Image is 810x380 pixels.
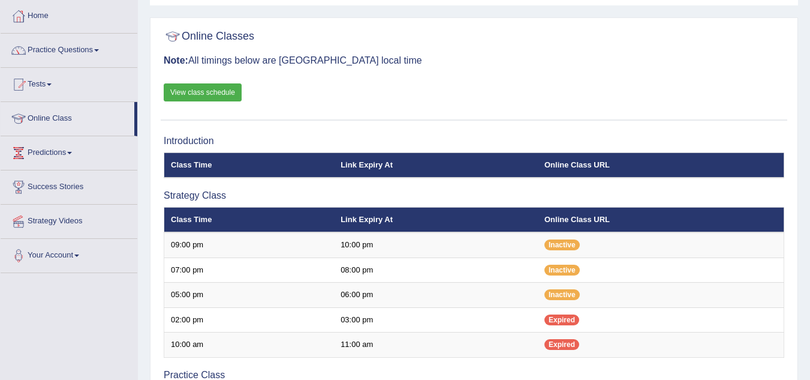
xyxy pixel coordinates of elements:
td: 06:00 pm [334,283,538,308]
th: Online Class URL [538,152,784,178]
a: Online Class [1,102,134,132]
th: Online Class URL [538,207,784,232]
h3: Strategy Class [164,190,784,201]
h3: Introduction [164,136,784,146]
a: View class schedule [164,83,242,101]
a: Predictions [1,136,137,166]
b: Note: [164,55,188,65]
td: 09:00 pm [164,232,335,258]
span: Inactive [544,240,580,250]
a: Practice Questions [1,34,137,64]
th: Link Expiry At [334,152,538,178]
td: 03:00 pm [334,307,538,333]
span: Inactive [544,265,580,276]
td: 02:00 pm [164,307,335,333]
a: Tests [1,68,137,98]
a: Strategy Videos [1,205,137,235]
span: Inactive [544,289,580,300]
th: Class Time [164,152,335,178]
td: 10:00 am [164,333,335,358]
span: Expired [544,315,579,325]
a: Your Account [1,239,137,269]
th: Class Time [164,207,335,232]
span: Expired [544,339,579,350]
h3: All timings below are [GEOGRAPHIC_DATA] local time [164,55,784,66]
a: Success Stories [1,170,137,201]
td: 07:00 pm [164,258,335,283]
td: 08:00 pm [334,258,538,283]
h2: Online Classes [164,28,254,46]
td: 05:00 pm [164,283,335,308]
td: 10:00 pm [334,232,538,258]
td: 11:00 am [334,333,538,358]
th: Link Expiry At [334,207,538,232]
